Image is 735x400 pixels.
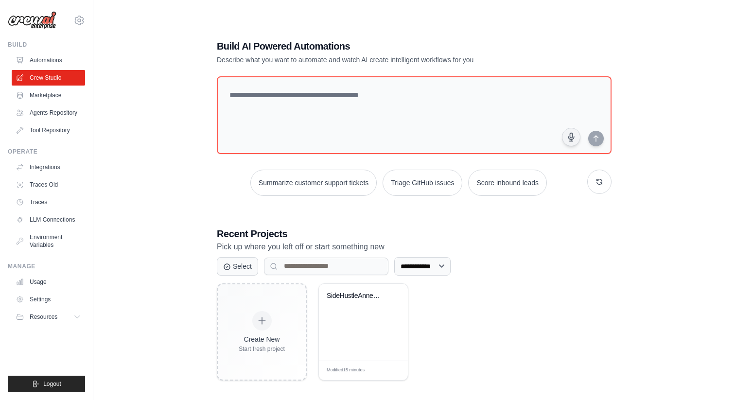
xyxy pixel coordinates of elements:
[217,227,612,241] h3: Recent Projects
[217,257,258,276] button: Select
[12,122,85,138] a: Tool Repository
[562,128,580,146] button: Click to speak your automation idea
[30,313,57,321] span: Resources
[12,194,85,210] a: Traces
[8,262,85,270] div: Manage
[383,170,462,196] button: Triage GitHub issues
[8,376,85,392] button: Logout
[468,170,547,196] button: Score inbound leads
[12,309,85,325] button: Resources
[217,55,543,65] p: Describe what you want to automate and watch AI create intelligent workflows for you
[250,170,377,196] button: Summarize customer support tickets
[217,241,612,253] p: Pick up where you left off or start something new
[217,39,543,53] h1: Build AI Powered Automations
[327,292,385,300] div: SideHustleAnne - Fresh Content System
[385,367,393,374] span: Edit
[12,159,85,175] a: Integrations
[12,105,85,121] a: Agents Repository
[12,274,85,290] a: Usage
[12,70,85,86] a: Crew Studio
[327,367,365,374] span: Modified 15 minutes
[239,334,285,344] div: Create New
[43,380,61,388] span: Logout
[12,229,85,253] a: Environment Variables
[8,41,85,49] div: Build
[12,52,85,68] a: Automations
[239,345,285,353] div: Start fresh project
[12,87,85,103] a: Marketplace
[12,292,85,307] a: Settings
[587,170,612,194] button: Get new suggestions
[8,11,56,30] img: Logo
[12,212,85,227] a: LLM Connections
[8,148,85,156] div: Operate
[12,177,85,192] a: Traces Old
